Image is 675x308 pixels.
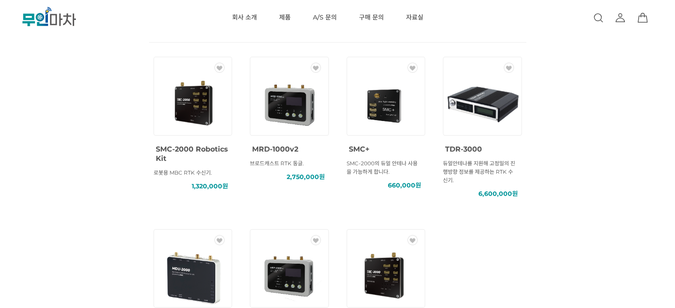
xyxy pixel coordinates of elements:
[442,64,522,144] img: TDR-3000
[347,160,418,175] span: SMC-2000의 듀얼 안테나 사용을 가능하게 합니다.
[249,64,329,144] img: MRD-1000v2
[443,160,515,183] span: 듀얼안테나를 지원해 고정밀의 진행방향 정보를 제공하는 RTK 수신기.
[388,181,421,190] span: 660,000원
[287,173,325,181] span: 2,750,000원
[154,169,212,176] span: 로봇용 MBC RTK 수신기.
[156,143,228,163] a: SMC-2000 Robotics Kit
[478,190,518,198] span: 6,600,000원
[153,64,233,144] img: SMC-2000 Robotics Kit
[346,64,426,144] img: SMC+
[445,145,482,153] span: TDR-3000
[349,145,370,153] span: SMC+
[156,145,228,163] span: SMC-2000 Robotics Kit
[252,145,298,153] span: MRD-1000v2
[250,160,304,167] span: 브로드캐스트 RTK 동글.
[192,182,228,191] span: 1,320,000원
